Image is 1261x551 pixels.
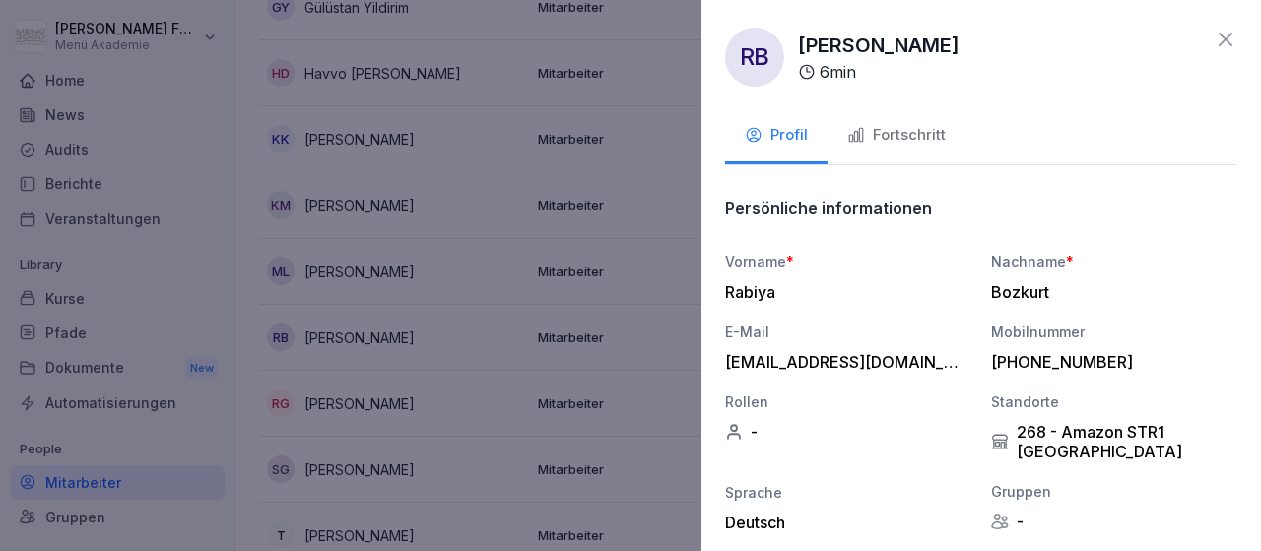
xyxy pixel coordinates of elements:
p: Persönliche informationen [725,198,932,218]
div: [PHONE_NUMBER] [991,352,1228,372]
div: Deutsch [725,513,971,532]
div: Gruppen [991,481,1237,502]
div: - [991,512,1237,531]
div: 268 - Amazon STR1 [GEOGRAPHIC_DATA] [991,422,1237,461]
div: Mobilnummer [991,321,1237,342]
p: [PERSON_NAME] [798,31,960,60]
div: [EMAIL_ADDRESS][DOMAIN_NAME] [725,352,962,372]
div: Rabiya [725,282,962,302]
div: Rollen [725,391,971,412]
div: Fortschritt [847,124,946,147]
div: RB [725,28,784,87]
div: Sprache [725,482,971,503]
div: E-Mail [725,321,971,342]
button: Profil [725,110,828,164]
div: Profil [745,124,808,147]
button: Fortschritt [828,110,965,164]
p: 6 min [820,60,856,84]
div: Standorte [991,391,1237,412]
div: Bozkurt [991,282,1228,302]
div: Nachname [991,251,1237,272]
div: - [725,422,971,442]
div: Vorname [725,251,971,272]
